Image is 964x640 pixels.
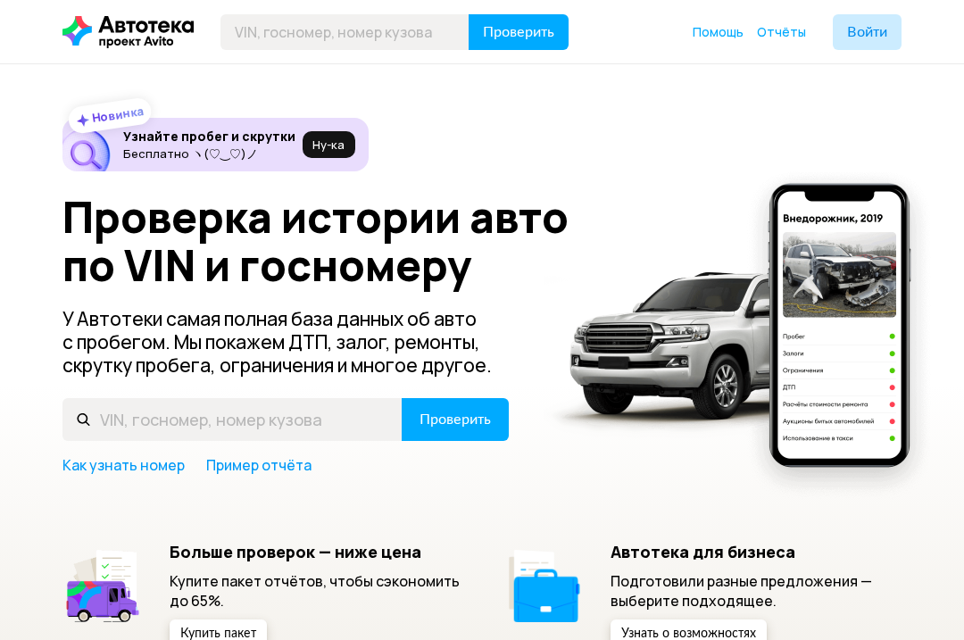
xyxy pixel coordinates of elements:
h1: Проверка истории авто по VIN и госномеру [62,193,595,289]
span: Купить пакет [180,628,256,640]
h5: Автотека для бизнеса [611,542,902,561]
p: Подготовили разные предложения — выберите подходящее. [611,571,902,611]
p: У Автотеки самая полная база данных об авто с пробегом. Мы покажем ДТП, залог, ремонты, скрутку п... [62,307,511,377]
span: Отчёты [757,23,806,40]
a: Отчёты [757,23,806,41]
span: Войти [847,25,887,39]
input: VIN, госномер, номер кузова [220,14,470,50]
span: Узнать о возможностях [621,628,756,640]
p: Купите пакет отчётов, чтобы сэкономить до 65%. [170,571,461,611]
p: Бесплатно ヽ(♡‿♡)ノ [123,146,295,161]
a: Помощь [693,23,744,41]
span: Проверить [420,412,491,427]
span: Проверить [483,25,554,39]
button: Проверить [469,14,569,50]
button: Проверить [402,398,509,441]
input: VIN, госномер, номер кузова [62,398,403,441]
button: Войти [833,14,902,50]
h6: Узнайте пробег и скрутки [123,129,295,145]
a: Как узнать номер [62,455,185,475]
span: Ну‑ка [312,137,345,152]
strong: Новинка [91,103,145,126]
a: Пример отчёта [206,455,312,475]
span: Помощь [693,23,744,40]
h5: Больше проверок — ниже цена [170,542,461,561]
